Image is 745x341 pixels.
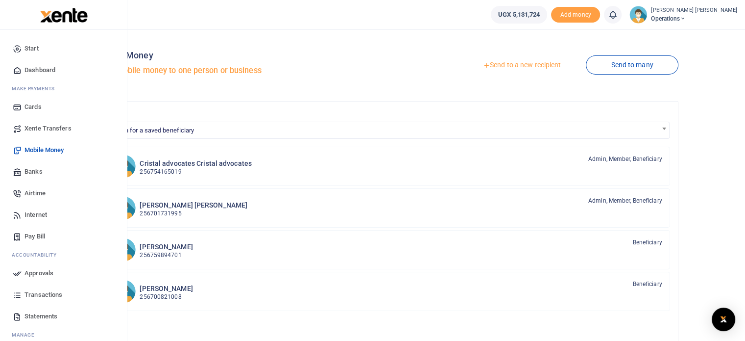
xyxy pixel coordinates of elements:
li: M [8,81,119,96]
a: RbRb [PERSON_NAME] [PERSON_NAME] 256701731995 Admin, Member, Beneficiary [104,188,670,228]
a: Transactions [8,284,119,306]
li: Wallet ballance [487,6,551,24]
span: Airtime [24,188,46,198]
div: Open Intercom Messenger [712,308,735,331]
h6: [PERSON_NAME] [PERSON_NAME] [140,201,247,210]
a: Pay Bill [8,226,119,247]
span: Mobile Money [24,145,64,155]
span: Dashboard [24,65,55,75]
span: anage [17,331,35,339]
h6: [PERSON_NAME] [140,243,192,251]
span: Beneficiary [632,238,662,247]
a: Send to a new recipient [458,56,586,74]
a: UGX 5,131,724 [491,6,547,24]
span: Start [24,44,39,53]
a: Cards [8,96,119,118]
span: Operations [651,14,737,23]
a: Approvals [8,262,119,284]
span: countability [19,251,56,259]
p: 256700821008 [140,292,192,302]
a: logo-small logo-large logo-large [39,11,88,18]
a: Internet [8,204,119,226]
a: Mobile Money [8,139,119,161]
span: Pay Bill [24,232,45,241]
a: Banks [8,161,119,183]
h6: Cristal advocates Cristal advocates [140,159,252,168]
li: Ac [8,247,119,262]
a: JM [PERSON_NAME] 256759894701 Beneficiary [104,230,670,269]
span: Add money [551,7,600,23]
span: Cards [24,102,42,112]
span: Transactions [24,290,62,300]
span: Admin, Member, Beneficiary [588,155,662,163]
h6: [PERSON_NAME] [140,285,192,293]
span: Approvals [24,268,53,278]
h5: Send mobile money to one person or business [96,66,383,76]
span: UGX 5,131,724 [498,10,540,20]
span: Search for a saved beneficiary [108,127,194,134]
a: profile-user [PERSON_NAME] [PERSON_NAME] Operations [629,6,737,24]
img: logo-large [40,8,88,23]
a: Xente Transfers [8,118,119,139]
a: Airtime [8,183,119,204]
span: Statements [24,312,57,321]
a: Add money [551,10,600,18]
a: SM [PERSON_NAME] 256700821008 Beneficiary [104,272,670,311]
img: profile-user [629,6,647,24]
a: Dashboard [8,59,119,81]
p: 256754165019 [140,167,252,177]
span: Xente Transfers [24,124,72,133]
p: 256759894701 [140,251,192,260]
li: Toup your wallet [551,7,600,23]
a: Start [8,38,119,59]
span: Admin, Member, Beneficiary [588,196,662,205]
span: ake Payments [17,85,55,92]
span: Search for a saved beneficiary [104,122,669,137]
h4: Mobile Money [96,50,383,61]
small: [PERSON_NAME] [PERSON_NAME] [651,6,737,15]
span: Beneficiary [632,280,662,289]
a: CaCa Cristal advocates Cristal advocates 256754165019 Admin, Member, Beneficiary [104,147,670,186]
span: Banks [24,167,43,177]
a: Statements [8,306,119,327]
a: Send to many [586,55,678,75]
span: Internet [24,210,47,220]
span: Search for a saved beneficiary [104,122,669,139]
p: 256701731995 [140,209,247,218]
